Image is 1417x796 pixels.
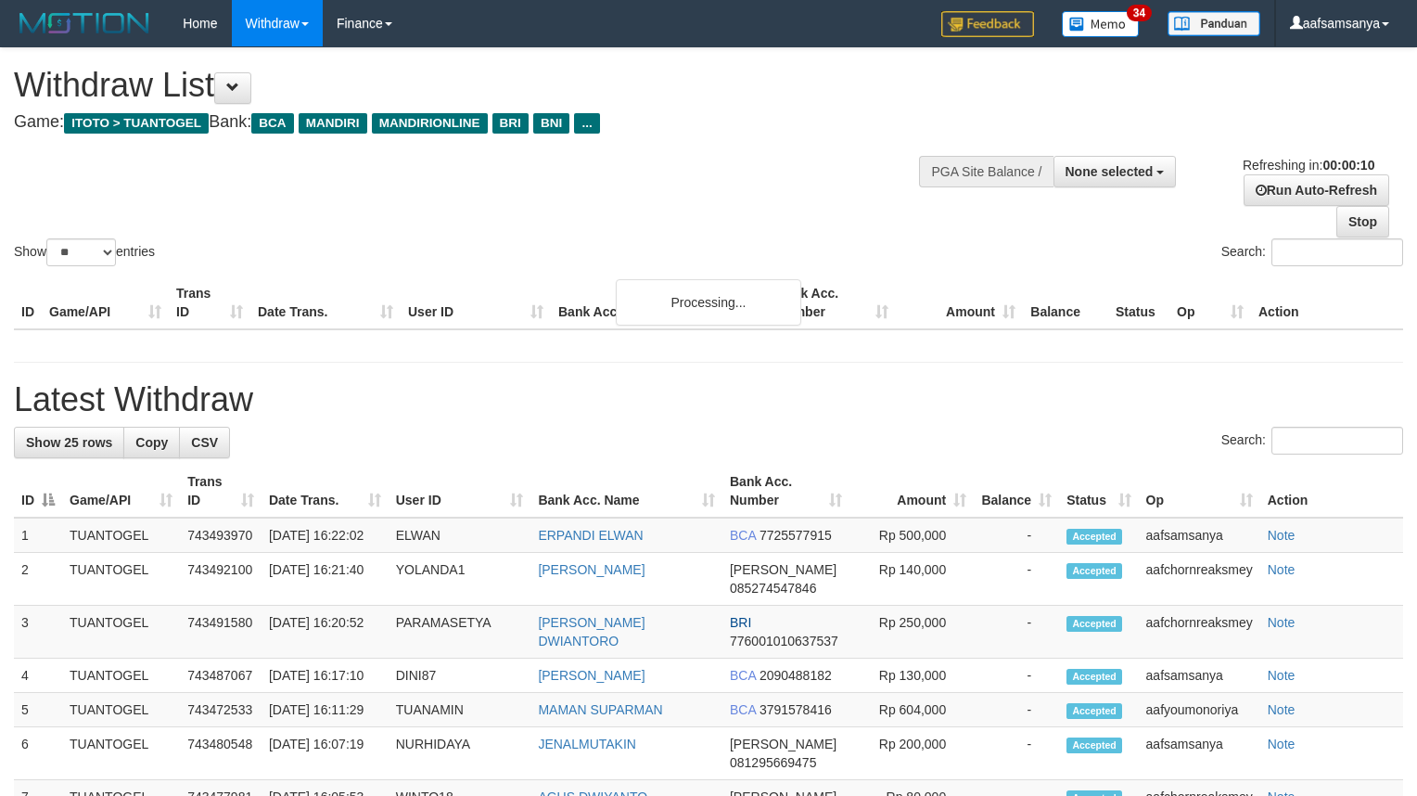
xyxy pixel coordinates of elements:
[1336,206,1389,238] a: Stop
[730,581,816,596] span: Copy 085274547846 to clipboard
[551,276,769,329] th: Bank Acc. Name
[14,238,155,266] label: Show entries
[389,465,531,518] th: User ID: activate to sort column ascending
[389,693,531,727] td: TUANAMIN
[1066,616,1122,632] span: Accepted
[262,465,389,518] th: Date Trans.: activate to sort column ascending
[180,553,262,606] td: 743492100
[1244,174,1389,206] a: Run Auto-Refresh
[919,156,1053,187] div: PGA Site Balance /
[1139,659,1260,693] td: aafsamsanya
[538,615,645,648] a: [PERSON_NAME] DWIANTORO
[180,659,262,693] td: 743487067
[760,702,832,717] span: Copy 3791578416 to clipboard
[62,659,180,693] td: TUANTOGEL
[262,606,389,659] td: [DATE] 16:20:52
[1221,427,1403,455] label: Search:
[191,435,218,450] span: CSV
[262,553,389,606] td: [DATE] 16:21:40
[14,381,1403,418] h1: Latest Withdraw
[62,465,180,518] th: Game/API: activate to sort column ascending
[941,11,1034,37] img: Feedback.jpg
[849,659,975,693] td: Rp 130,000
[180,727,262,780] td: 743480548
[389,727,531,780] td: NURHIDAYA
[42,276,169,329] th: Game/API
[389,518,531,553] td: ELWAN
[616,279,801,326] div: Processing...
[1139,727,1260,780] td: aafsamsanya
[62,553,180,606] td: TUANTOGEL
[14,9,155,37] img: MOTION_logo.png
[46,238,116,266] select: Showentries
[1268,737,1296,751] a: Note
[262,518,389,553] td: [DATE] 16:22:02
[1066,563,1122,579] span: Accepted
[62,606,180,659] td: TUANTOGEL
[62,727,180,780] td: TUANTOGEL
[180,465,262,518] th: Trans ID: activate to sort column ascending
[14,727,62,780] td: 6
[1066,529,1122,545] span: Accepted
[14,276,42,329] th: ID
[849,606,975,659] td: Rp 250,000
[62,693,180,727] td: TUANTOGEL
[250,276,401,329] th: Date Trans.
[262,659,389,693] td: [DATE] 16:17:10
[492,113,529,134] span: BRI
[14,465,62,518] th: ID: activate to sort column descending
[1108,276,1169,329] th: Status
[730,755,816,770] span: Copy 081295669475 to clipboard
[849,727,975,780] td: Rp 200,000
[974,659,1059,693] td: -
[180,693,262,727] td: 743472533
[974,518,1059,553] td: -
[389,553,531,606] td: YOLANDA1
[974,465,1059,518] th: Balance: activate to sort column ascending
[401,276,551,329] th: User ID
[1139,693,1260,727] td: aafyoumonoriya
[538,528,643,543] a: ERPANDI ELWAN
[1268,615,1296,630] a: Note
[1139,553,1260,606] td: aafchornreaksmey
[849,693,975,727] td: Rp 604,000
[538,702,662,717] a: MAMAN SUPARMAN
[1271,238,1403,266] input: Search:
[14,659,62,693] td: 4
[538,737,636,751] a: JENALMUTAKIN
[1169,276,1251,329] th: Op
[299,113,367,134] span: MANDIRI
[730,668,756,683] span: BCA
[533,113,569,134] span: BNI
[62,518,180,553] td: TUANTOGEL
[1139,606,1260,659] td: aafchornreaksmey
[730,615,751,630] span: BRI
[14,606,62,659] td: 3
[1260,465,1403,518] th: Action
[849,465,975,518] th: Amount: activate to sort column ascending
[1023,276,1108,329] th: Balance
[14,518,62,553] td: 1
[14,553,62,606] td: 2
[730,562,836,577] span: [PERSON_NAME]
[1127,5,1152,21] span: 34
[974,727,1059,780] td: -
[760,528,832,543] span: Copy 7725577915 to clipboard
[1268,562,1296,577] a: Note
[262,693,389,727] td: [DATE] 16:11:29
[135,435,168,450] span: Copy
[389,659,531,693] td: DINI87
[1268,702,1296,717] a: Note
[389,606,531,659] td: PARAMASETYA
[180,518,262,553] td: 743493970
[1053,156,1177,187] button: None selected
[180,606,262,659] td: 743491580
[26,435,112,450] span: Show 25 rows
[169,276,250,329] th: Trans ID
[1322,158,1374,173] strong: 00:00:10
[64,113,209,134] span: ITOTO > TUANTOGEL
[1066,164,1154,179] span: None selected
[974,606,1059,659] td: -
[896,276,1023,329] th: Amount
[14,427,124,458] a: Show 25 rows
